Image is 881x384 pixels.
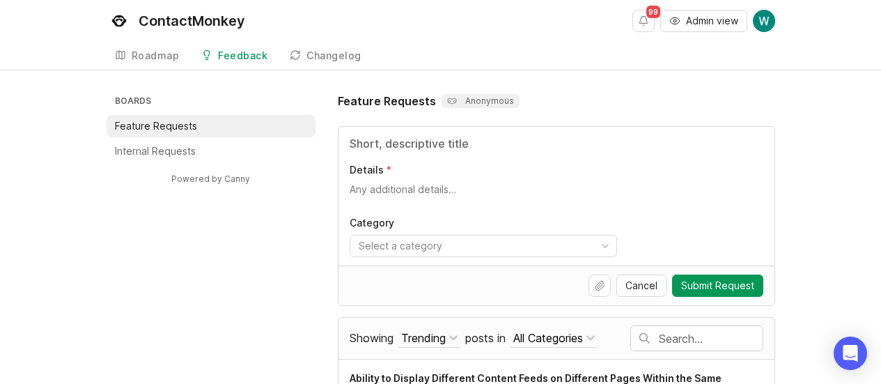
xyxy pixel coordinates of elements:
[646,6,660,18] span: 99
[132,51,180,61] div: Roadmap
[465,331,506,345] span: posts in
[350,216,763,229] label: Category
[834,337,867,370] div: Open Intercom Messenger
[686,14,738,28] span: Admin view
[338,93,436,109] h1: Feature Requests
[401,330,446,346] div: Trending
[350,183,763,210] textarea: Details
[115,119,197,133] p: Feature Requests
[112,93,315,112] h3: Boards
[513,330,583,346] div: All Categories
[107,8,132,33] img: ContactMonkey logo
[398,329,460,348] button: Showing
[115,144,196,158] p: Internal Requests
[281,42,370,70] a: Changelog
[107,140,315,162] a: Internal Requests
[510,329,598,348] button: posts in
[350,163,384,177] p: Details
[359,238,442,254] div: Select a category
[659,331,763,346] input: Search…
[169,171,252,187] a: Powered by Canny
[306,51,361,61] div: Changelog
[107,115,315,137] a: Feature Requests
[616,275,666,297] button: Cancel
[753,10,775,32] img: Wendy Pham
[107,42,188,70] a: Roadmap
[632,10,655,32] button: Notifications
[193,42,276,70] a: Feedback
[350,135,763,152] input: Title
[350,331,393,345] span: Showing
[588,275,611,297] button: Upload file
[681,279,754,293] span: Submit Request
[625,279,657,293] span: Cancel
[447,95,514,107] p: Anonymous
[139,14,245,28] div: ContactMonkey
[660,10,747,32] button: Admin view
[672,275,763,297] button: Submit Request
[218,51,267,61] div: Feedback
